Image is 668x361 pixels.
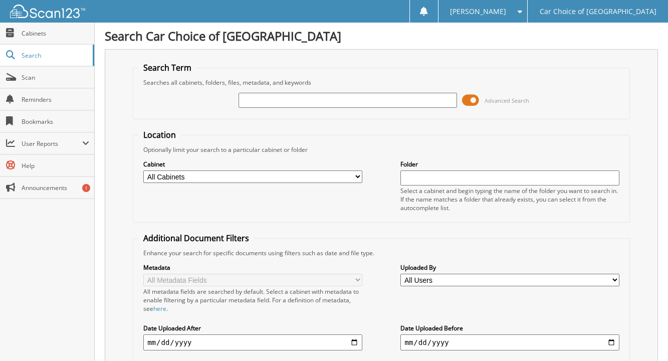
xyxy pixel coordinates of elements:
[540,9,656,15] span: Car Choice of [GEOGRAPHIC_DATA]
[400,187,619,212] div: Select a cabinet and begin typing the name of the folder you want to search in. If the name match...
[22,184,89,192] span: Announcements
[450,9,506,15] span: [PERSON_NAME]
[138,62,196,73] legend: Search Term
[22,117,89,126] span: Bookmarks
[22,139,82,148] span: User Reports
[400,263,619,272] label: Uploaded By
[400,334,619,350] input: end
[22,29,89,38] span: Cabinets
[143,334,362,350] input: start
[138,129,181,140] legend: Location
[485,97,529,104] span: Advanced Search
[22,73,89,82] span: Scan
[138,78,624,87] div: Searches all cabinets, folders, files, metadata, and keywords
[143,324,362,332] label: Date Uploaded After
[138,145,624,154] div: Optionally limit your search to a particular cabinet or folder
[138,249,624,257] div: Enhance your search for specific documents using filters such as date and file type.
[10,5,85,18] img: scan123-logo-white.svg
[153,304,166,313] a: here
[22,51,88,60] span: Search
[400,160,619,168] label: Folder
[22,95,89,104] span: Reminders
[82,184,90,192] div: 1
[105,28,658,44] h1: Search Car Choice of [GEOGRAPHIC_DATA]
[138,233,254,244] legend: Additional Document Filters
[143,263,362,272] label: Metadata
[143,160,362,168] label: Cabinet
[143,287,362,313] div: All metadata fields are searched by default. Select a cabinet with metadata to enable filtering b...
[400,324,619,332] label: Date Uploaded Before
[22,161,89,170] span: Help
